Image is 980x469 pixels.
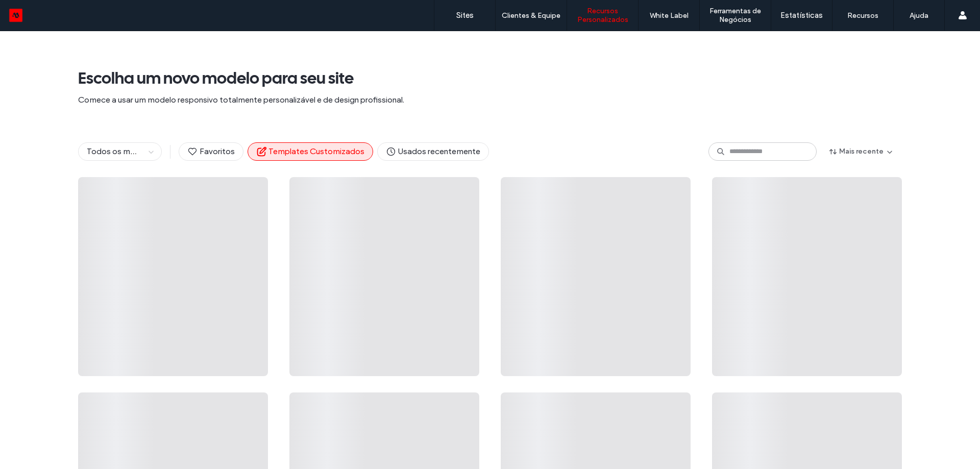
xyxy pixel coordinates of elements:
span: Templates Customizados [256,146,364,157]
label: Recursos [847,11,878,20]
label: White Label [650,11,689,20]
label: Sites [456,11,474,20]
label: Recursos Personalizados [567,7,638,24]
label: Estatísticas [780,11,823,20]
label: Ferramentas de Negócios [700,7,771,24]
span: Favoritos [187,146,235,157]
label: Ajuda [910,11,928,20]
span: Comece a usar um modelo responsivo totalmente personalizável e de design profissional. [78,94,902,106]
button: Mais recente [821,143,902,160]
button: Todos os modelos [79,143,145,160]
label: Clientes & Equipe [502,11,560,20]
button: Usados recentemente [377,142,489,161]
button: Favoritos [179,142,243,161]
span: Usados recentemente [386,146,480,157]
span: Todos os modelos [87,146,156,156]
span: Escolha um novo modelo para seu site [78,68,902,88]
button: Templates Customizados [248,142,373,161]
